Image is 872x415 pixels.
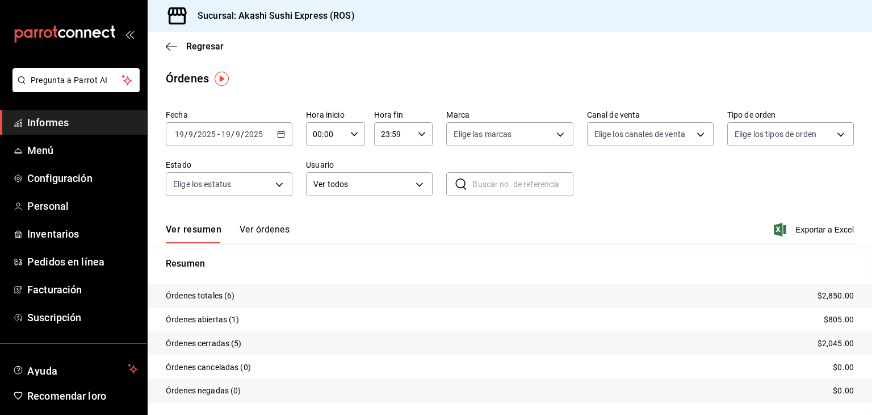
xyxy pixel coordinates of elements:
[817,339,854,348] font: $2,045.00
[454,130,512,139] font: Elige las marcas
[27,228,79,240] font: Inventarios
[166,223,290,243] div: pestañas de navegación
[8,82,140,94] a: Pregunta a Parrot AI
[231,130,234,139] font: /
[166,224,221,235] font: Ver resumen
[240,224,290,235] font: Ver órdenes
[27,144,54,156] font: Menú
[197,130,216,139] input: ----
[27,390,106,402] font: Recomendar loro
[833,363,854,372] font: $0.00
[125,30,134,39] button: abrir_cajón_menú
[186,41,224,52] font: Regresar
[27,256,104,268] font: Pedidos en línea
[244,130,263,139] input: ----
[166,258,205,269] font: Resumen
[306,110,344,119] font: Hora inicio
[824,315,854,324] font: $805.00
[727,110,776,119] font: Tipo de orden
[313,180,348,189] font: Ver todos
[166,386,241,395] font: Órdenes negadas (0)
[215,72,229,86] img: Marcador de información sobre herramientas
[166,339,242,348] font: Órdenes cerradas (5)
[235,130,241,139] input: --
[776,223,854,236] button: Exportar a Excel
[173,180,231,189] font: Elige los estatus
[166,315,240,324] font: Órdenes abiertas (1)
[221,130,231,139] input: --
[27,365,58,377] font: Ayuda
[27,200,69,212] font: Personal
[374,110,403,119] font: Hora fin
[795,225,854,234] font: Exportar a Excel
[27,284,82,296] font: Facturación
[166,160,191,169] font: Estado
[166,72,209,85] font: Órdenes
[594,130,685,139] font: Elige los canales de venta
[166,41,224,52] button: Regresar
[166,291,235,300] font: Órdenes totales (6)
[27,117,69,128] font: Informes
[446,110,469,119] font: Marca
[174,130,185,139] input: --
[27,172,93,184] font: Configuración
[185,130,188,139] font: /
[472,173,573,196] input: Buscar no. de referencia
[241,130,244,139] font: /
[27,312,81,323] font: Suscripción
[217,130,220,139] font: -
[194,130,197,139] font: /
[306,160,334,169] font: Usuario
[735,130,816,139] font: Elige los tipos de orden
[31,76,108,85] font: Pregunta a Parrot AI
[12,68,140,92] button: Pregunta a Parrot AI
[166,110,188,119] font: Fecha
[198,10,355,21] font: Sucursal: Akashi Sushi Express (ROS)
[817,291,854,300] font: $2,850.00
[188,130,194,139] input: --
[166,363,251,372] font: Órdenes canceladas (0)
[833,386,854,395] font: $0.00
[587,110,640,119] font: Canal de venta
